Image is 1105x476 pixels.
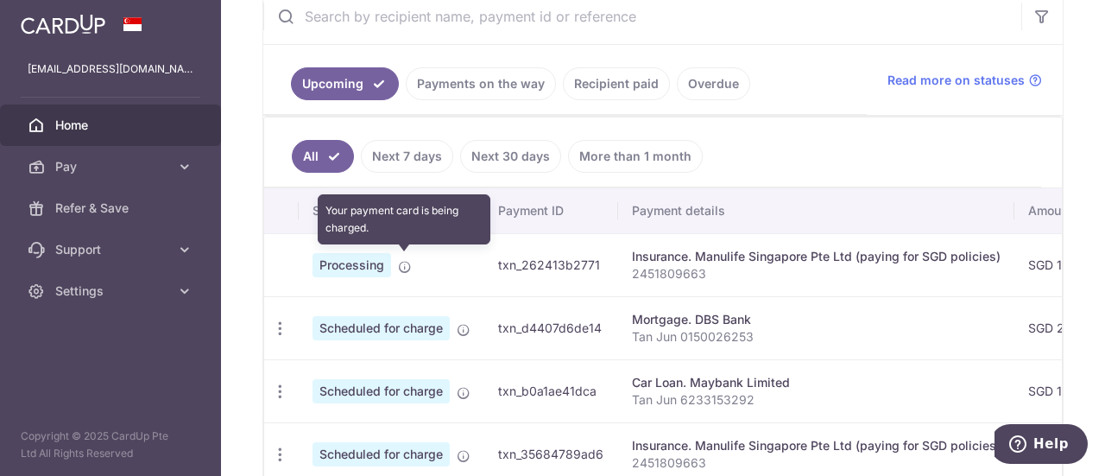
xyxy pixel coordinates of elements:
span: Amount [1028,202,1072,219]
td: txn_d4407d6de14 [484,296,618,359]
p: 2451809663 [632,265,1001,282]
span: Status [313,202,350,219]
p: [EMAIL_ADDRESS][DOMAIN_NAME] [28,60,193,78]
div: Insurance. Manulife Singapore Pte Ltd (paying for SGD policies) [632,437,1001,454]
td: txn_b0a1ae41dca [484,359,618,422]
a: Next 7 days [361,140,453,173]
a: Next 30 days [460,140,561,173]
a: Overdue [677,67,750,100]
div: Mortgage. DBS Bank [632,311,1001,328]
span: Pay [55,158,169,175]
p: Tan Jun 6233153292 [632,391,1001,409]
a: All [292,140,354,173]
a: Upcoming [291,67,399,100]
th: Payment ID [484,188,618,233]
span: Scheduled for charge [313,442,450,466]
span: Scheduled for charge [313,379,450,403]
span: Support [55,241,169,258]
span: Read more on statuses [887,72,1025,89]
div: Car Loan. Maybank Limited [632,374,1001,391]
a: Recipient paid [563,67,670,100]
th: Payment details [618,188,1014,233]
span: Home [55,117,169,134]
div: Insurance. Manulife Singapore Pte Ltd (paying for SGD policies) [632,248,1001,265]
span: Scheduled for charge [313,316,450,340]
iframe: Opens a widget where you can find more information [994,424,1088,467]
a: Payments on the way [406,67,556,100]
a: More than 1 month [568,140,703,173]
span: Refer & Save [55,200,169,217]
img: CardUp [21,14,105,35]
span: Settings [55,282,169,300]
a: Read more on statuses [887,72,1042,89]
p: Tan Jun 0150026253 [632,328,1001,346]
p: 2451809663 [632,454,1001,472]
span: Processing [313,253,391,277]
td: txn_262413b2771 [484,233,618,296]
div: Your payment card is being charged. [318,194,490,244]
